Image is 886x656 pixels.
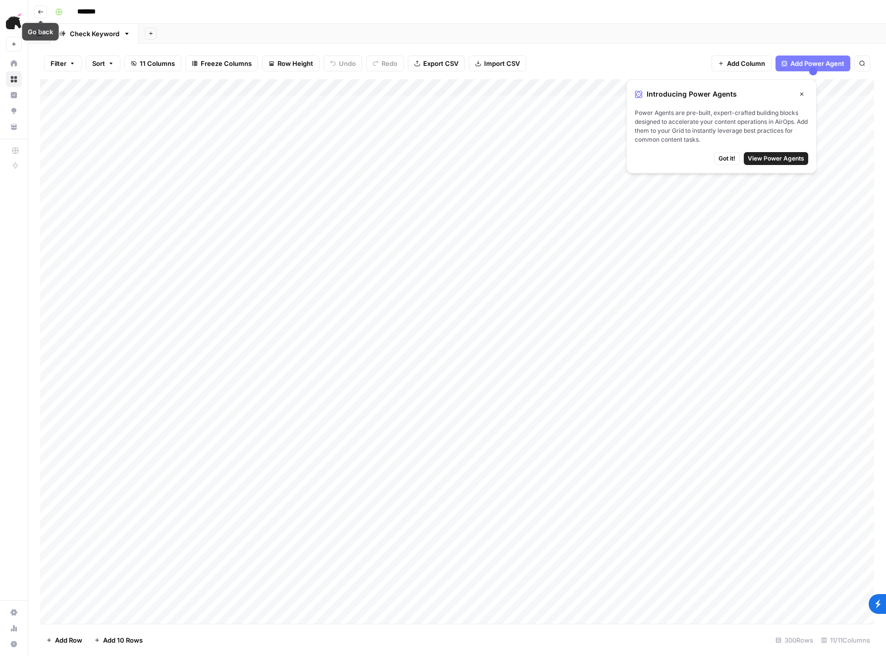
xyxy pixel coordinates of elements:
[51,24,139,44] a: Check Keyword
[748,154,804,163] span: View Power Agents
[423,58,458,68] span: Export CSV
[70,29,119,39] div: Check Keyword
[124,55,181,71] button: 11 Columns
[6,11,24,29] img: Daydream Logo
[51,58,66,68] span: Filter
[201,58,252,68] span: Freeze Columns
[140,58,175,68] span: 11 Columns
[103,635,143,645] span: Add 10 Rows
[324,55,362,71] button: Undo
[55,635,82,645] span: Add Row
[6,604,22,620] a: Settings
[185,55,258,71] button: Freeze Columns
[277,58,313,68] span: Row Height
[6,636,22,652] button: Help + Support
[469,55,526,71] button: Import CSV
[712,55,772,71] button: Add Column
[6,103,22,119] a: Opportunities
[86,55,120,71] button: Sort
[719,154,735,163] span: Got it!
[382,58,397,68] span: Redo
[6,55,22,71] a: Home
[727,58,765,68] span: Add Column
[6,620,22,636] a: Usage
[6,71,22,87] a: Browse
[6,87,22,103] a: Insights
[44,55,82,71] button: Filter
[40,632,88,648] button: Add Row
[262,55,320,71] button: Row Height
[790,58,844,68] span: Add Power Agent
[744,152,808,165] button: View Power Agents
[339,58,356,68] span: Undo
[775,55,850,71] button: Add Power Agent
[635,88,808,101] div: Introducing Power Agents
[408,55,465,71] button: Export CSV
[366,55,404,71] button: Redo
[484,58,520,68] span: Import CSV
[92,58,105,68] span: Sort
[6,8,22,33] button: Workspace: Daydream
[6,119,22,135] a: Your Data
[772,632,817,648] div: 300 Rows
[88,632,149,648] button: Add 10 Rows
[635,109,808,144] span: Power Agents are pre-built, expert-crafted building blocks designed to accelerate your content op...
[817,632,874,648] div: 11/11 Columns
[714,152,740,165] button: Got it!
